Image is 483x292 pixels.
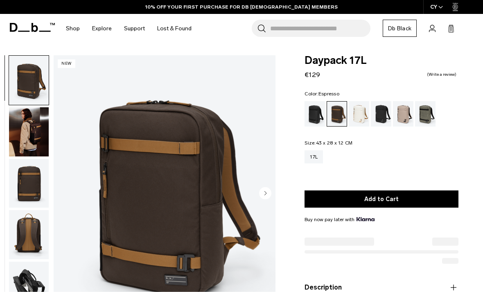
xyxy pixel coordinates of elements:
a: 17L [305,150,323,163]
img: Daypack 17L Espresso [9,159,49,208]
a: 10% OFF YOUR FIRST PURCHASE FOR DB [DEMOGRAPHIC_DATA] MEMBERS [145,3,338,11]
button: Daypack 17L Espresso [9,107,49,157]
button: Add to Cart [305,190,458,208]
span: Daypack 17L [305,55,458,66]
legend: Color: [305,91,339,96]
a: Write a review [427,72,456,77]
a: Lost & Found [157,14,192,43]
img: {"height" => 20, "alt" => "Klarna"} [357,217,374,221]
a: Shop [66,14,80,43]
span: Espresso [318,91,339,97]
legend: Size: [305,140,352,145]
img: Daypack 17L Espresso [9,210,49,259]
span: 43 x 28 x 12 CM [316,140,353,146]
img: Daypack 17L Espresso [9,56,49,105]
a: Forest Green [415,101,436,127]
nav: Main Navigation [60,14,198,43]
a: Charcoal Grey [371,101,391,127]
a: Fogbow Beige [393,101,413,127]
button: Daypack 17L Espresso [9,55,49,105]
button: Daypack 17L Espresso [9,210,49,260]
a: Support [124,14,145,43]
img: Daypack 17L Espresso [9,107,49,156]
span: €129 [305,71,320,79]
button: Next slide [259,187,271,201]
a: Black Out [305,101,325,127]
p: New [58,59,75,68]
a: Explore [92,14,112,43]
a: Db Black [383,20,417,37]
a: Oatmilk [349,101,369,127]
span: Buy now pay later with [305,216,374,223]
a: Espresso [327,101,347,127]
button: Daypack 17L Espresso [9,158,49,208]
